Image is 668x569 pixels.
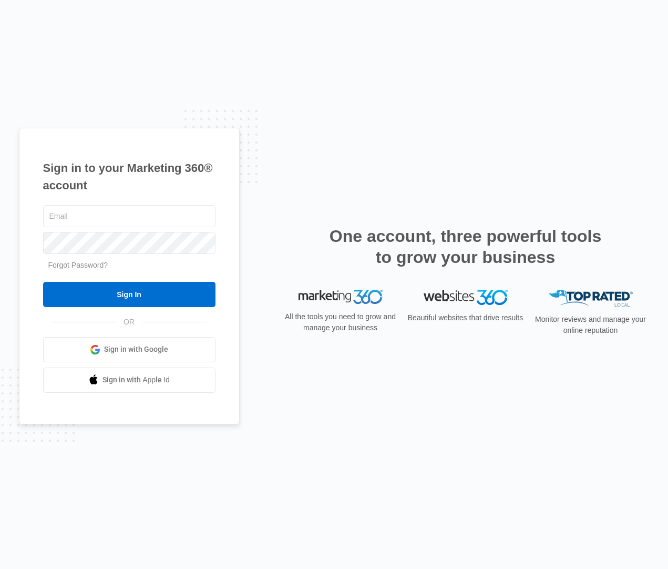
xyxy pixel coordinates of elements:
[326,226,605,268] h2: One account, three powerful tools to grow your business
[424,290,508,305] img: Websites 360
[102,374,170,385] span: Sign in with Apple Id
[43,337,215,362] a: Sign in with Google
[104,344,168,355] span: Sign in with Google
[407,312,525,323] p: Beautiful websites that drive results
[43,159,215,194] h1: Sign in to your Marketing 360® account
[116,317,142,328] span: OR
[299,290,383,304] img: Marketing 360
[43,368,215,393] a: Sign in with Apple Id
[549,290,633,307] img: Top Rated Local
[48,261,108,269] a: Forgot Password?
[43,282,215,307] input: Sign In
[282,311,399,333] p: All the tools you need to grow and manage your business
[532,314,650,336] p: Monitor reviews and manage your online reputation
[43,205,215,227] input: Email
